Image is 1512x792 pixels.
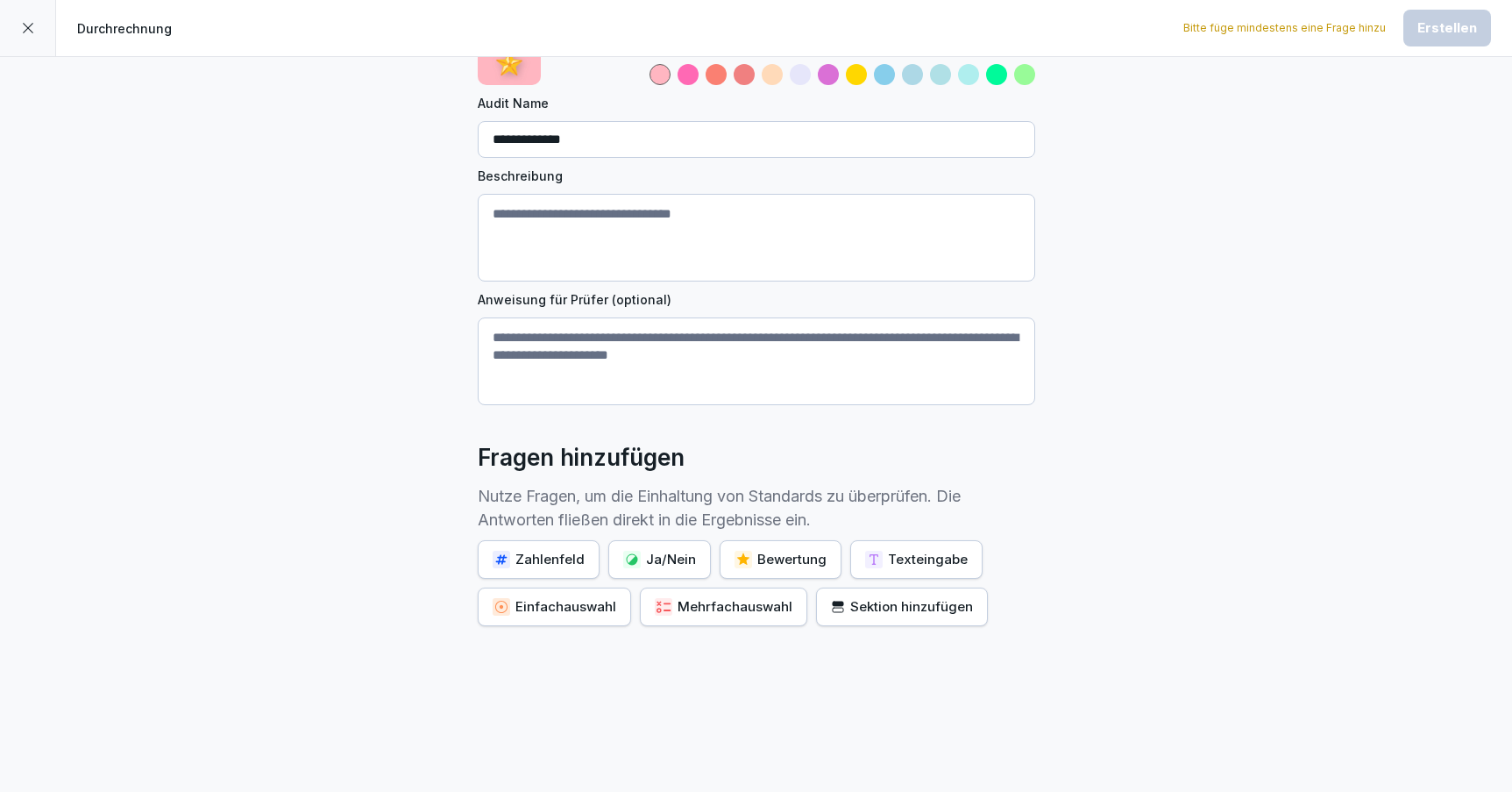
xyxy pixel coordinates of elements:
div: Zahlenfeld [493,550,585,569]
div: Ja/Nein [623,550,696,569]
div: Einfachauswahl [493,597,616,617]
div: Mehrfachauswahl [655,597,792,617]
button: Erstellen [1403,10,1491,46]
p: Nutze Fragen, um die Einhaltung von Standards zu überprüfen. Die Antworten fließen direkt in die ... [478,484,1035,532]
button: Zahlenfeld [478,540,600,579]
p: Bitte füge mindestens eine Frage hinzu [1183,20,1386,36]
div: Bewertung [735,550,827,569]
p: Durchrechnung [77,19,172,38]
div: Sektion hinzufügen [831,597,973,617]
h2: Fragen hinzufügen [478,440,685,475]
button: Bewertung [720,540,841,579]
div: Texteingabe [865,550,968,569]
button: Sektion hinzufügen [816,588,988,626]
label: Audit Name [478,94,1035,112]
button: Ja/Nein [608,540,711,579]
div: Erstellen [1417,18,1477,38]
button: Einfachauswahl [478,588,631,626]
label: Anweisung für Prüfer (optional) [478,290,1035,309]
label: Beschreibung [478,167,1035,185]
button: Mehrfachauswahl [640,588,807,626]
button: Texteingabe [850,540,983,579]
